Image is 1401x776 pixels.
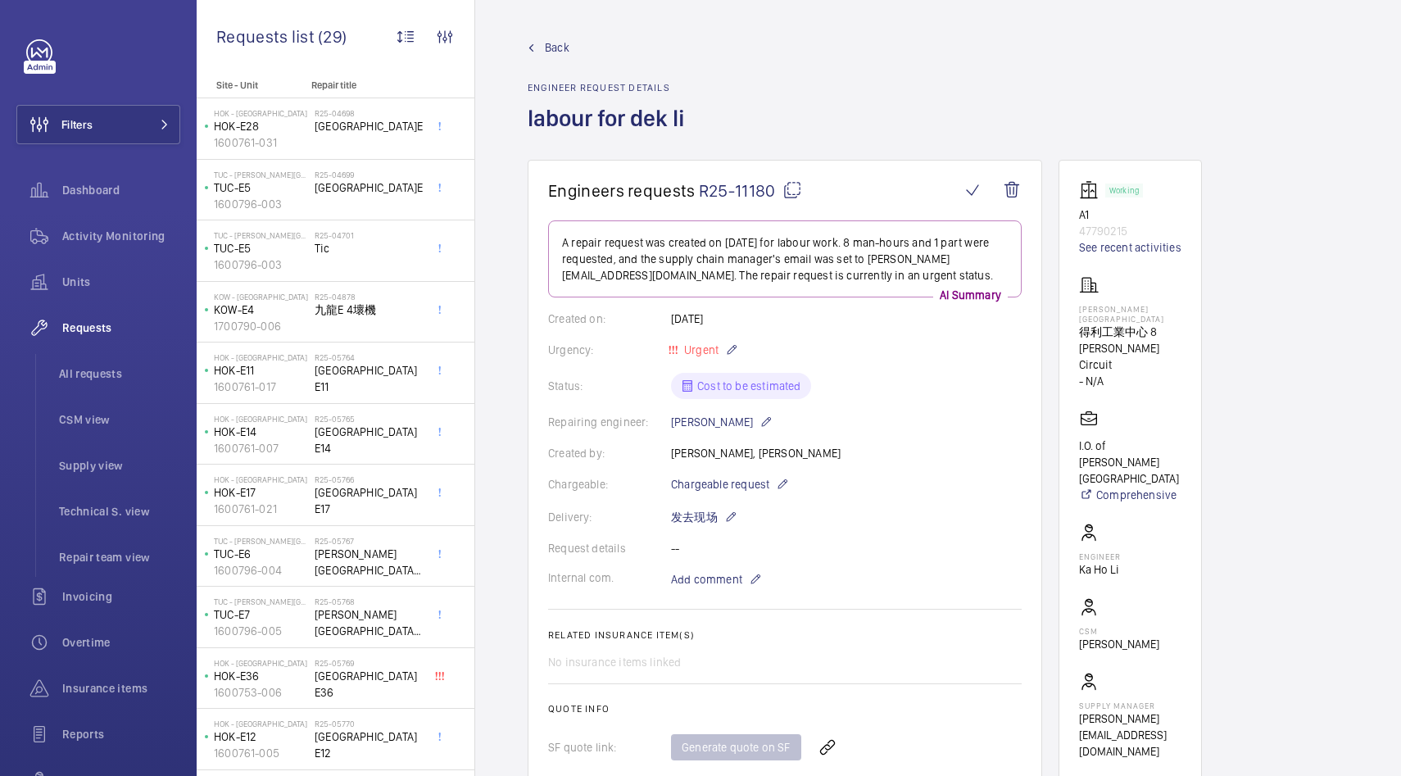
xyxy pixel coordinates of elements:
p: KOW-E4 [214,302,308,318]
p: Working [1109,188,1139,193]
p: 1600761-021 [214,501,308,517]
span: Insurance items [62,680,180,697]
span: [GEOGRAPHIC_DATA] E14 [315,424,423,456]
p: TUC-E6 [214,546,308,562]
p: HOK-E28 [214,118,308,134]
p: HOK - [GEOGRAPHIC_DATA] [214,658,308,668]
span: R25-11180 [699,180,802,201]
span: Supply view [59,457,180,474]
p: A repair request was created on [DATE] for labour work. 8 man-hours and 1 part were requested, an... [562,234,1008,284]
span: CSM view [59,411,180,428]
span: Overtime [62,634,180,651]
h2: Quote info [548,703,1022,715]
p: 发去现场 [671,507,737,527]
span: Activity Monitoring [62,228,180,244]
p: Site - Unit [197,79,305,91]
p: 1700790-006 [214,318,308,334]
p: 1600796-003 [214,196,308,212]
span: 九龍E 4壞機 [315,302,423,318]
p: Repair title [311,79,419,91]
p: I.O. of [PERSON_NAME][GEOGRAPHIC_DATA] [1079,438,1181,487]
p: 1600761-007 [214,440,308,456]
p: AI Summary [933,287,1008,303]
p: TUC - [PERSON_NAME][GEOGRAPHIC_DATA] [214,230,308,240]
p: HOK-E14 [214,424,308,440]
p: 1600796-003 [214,256,308,273]
p: HOK - [GEOGRAPHIC_DATA] [214,719,308,728]
span: [GEOGRAPHIC_DATA] E11 [315,362,423,395]
h2: R25-05769 [315,658,423,668]
span: Tic [315,240,423,256]
h2: R25-04878 [315,292,423,302]
span: [PERSON_NAME][GEOGRAPHIC_DATA] E7 [315,606,423,639]
span: Back [545,39,569,56]
p: 47790215 [1079,223,1181,239]
span: Urgent [681,343,719,356]
p: HOK-E11 [214,362,308,379]
h2: R25-04699 [315,170,423,179]
p: [PERSON_NAME] [1079,636,1159,652]
img: elevator.svg [1079,180,1105,200]
p: TUC-E5 [214,240,308,256]
span: Engineers requests [548,180,696,201]
p: 1600753-006 [214,684,308,701]
span: Reports [62,726,180,742]
span: [GEOGRAPHIC_DATA]E5 [315,179,423,196]
p: - N/A [1079,373,1181,389]
a: See recent activities [1079,239,1181,256]
h2: Engineer request details [528,82,695,93]
p: 1600761-005 [214,745,308,761]
span: Units [62,274,180,290]
p: HOK - [GEOGRAPHIC_DATA] [214,414,308,424]
p: HOK-E36 [214,668,308,684]
p: TUC - [PERSON_NAME][GEOGRAPHIC_DATA] [214,170,308,179]
p: A1 [1079,206,1181,223]
p: TUC - [PERSON_NAME][GEOGRAPHIC_DATA] [214,597,308,606]
h2: R25-05764 [315,352,423,362]
span: [GEOGRAPHIC_DATA] E36 [315,668,423,701]
span: Invoicing [62,588,180,605]
span: Chargeable request [671,476,769,492]
h2: R25-04701 [315,230,423,240]
span: [PERSON_NAME][GEOGRAPHIC_DATA] E6 [315,546,423,579]
h2: R25-05765 [315,414,423,424]
span: Filters [61,116,93,133]
h2: R25-04698 [315,108,423,118]
a: Comprehensive [1079,487,1181,503]
span: Dashboard [62,182,180,198]
p: HOK-E12 [214,728,308,745]
p: 1600796-005 [214,623,308,639]
p: TUC-E7 [214,606,308,623]
h2: R25-05766 [315,474,423,484]
span: Requests [62,320,180,336]
p: [PERSON_NAME] [671,412,773,432]
span: Technical S. view [59,503,180,520]
span: Requests list [216,26,318,47]
p: [PERSON_NAME][EMAIL_ADDRESS][DOMAIN_NAME] [1079,710,1181,760]
p: HOK - [GEOGRAPHIC_DATA] [214,352,308,362]
h2: Related insurance item(s) [548,629,1022,641]
h1: labour for dek li [528,103,695,160]
p: 1600796-004 [214,562,308,579]
p: CSM [1079,626,1159,636]
p: HOK - [GEOGRAPHIC_DATA] [214,474,308,484]
p: TUC-E5 [214,179,308,196]
span: [GEOGRAPHIC_DATA] E12 [315,728,423,761]
span: [GEOGRAPHIC_DATA]E28 [315,118,423,134]
p: KOW - [GEOGRAPHIC_DATA] [214,292,308,302]
button: Filters [16,105,180,144]
h2: R25-05768 [315,597,423,606]
p: [PERSON_NAME][GEOGRAPHIC_DATA] [1079,304,1181,324]
span: Repair team view [59,549,180,565]
p: HOK - [GEOGRAPHIC_DATA] [214,108,308,118]
p: 1600761-017 [214,379,308,395]
p: Supply manager [1079,701,1181,710]
p: TUC - [PERSON_NAME][GEOGRAPHIC_DATA] [214,536,308,546]
p: 得利工業中心 8 [PERSON_NAME] Circuit [1079,324,1181,373]
h2: R25-05767 [315,536,423,546]
p: Ka Ho Li [1079,561,1121,578]
h2: R25-05770 [315,719,423,728]
span: [GEOGRAPHIC_DATA] E17 [315,484,423,517]
p: Engineer [1079,551,1121,561]
p: 1600761-031 [214,134,308,151]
